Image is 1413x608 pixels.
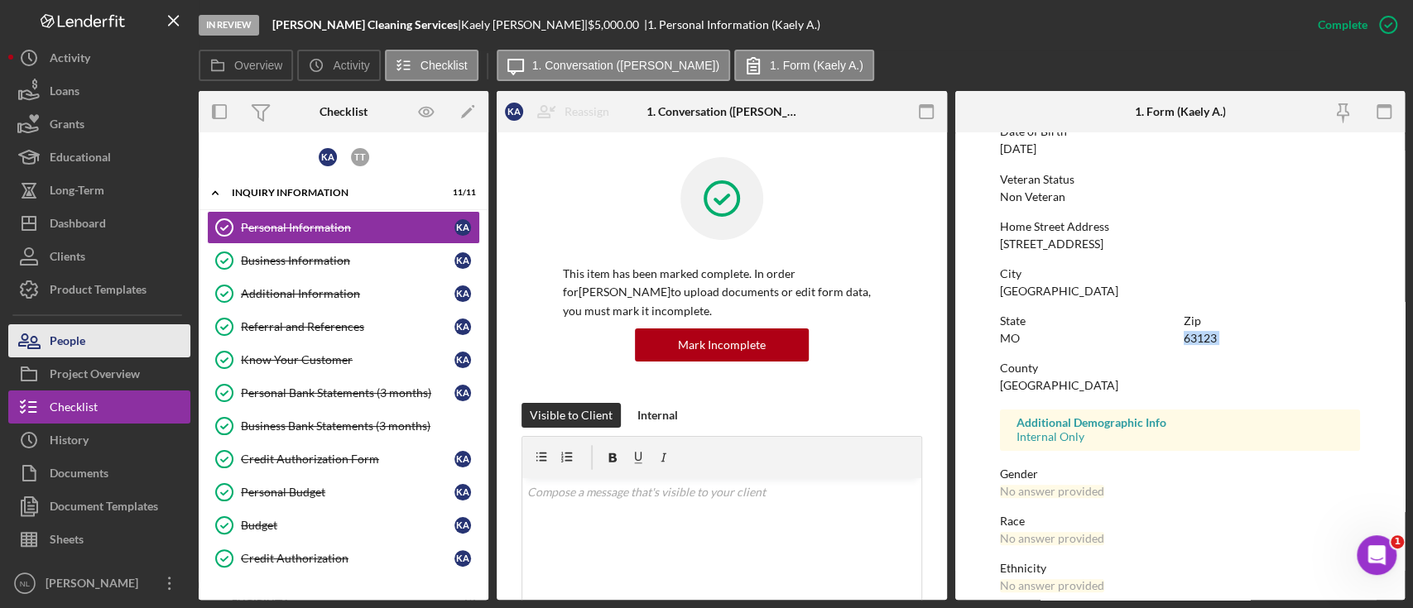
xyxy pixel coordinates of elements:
div: 1. Conversation ([PERSON_NAME]) [646,105,796,118]
div: | 1. Personal Information (Kaely A.) [644,18,820,31]
div: Activity [50,41,90,79]
div: Personal Budget [241,486,454,499]
div: Document Templates [50,490,158,527]
div: State [1000,314,1175,328]
button: Product Templates [8,273,190,306]
div: Dashboard [50,207,106,244]
div: Date of Birth [1000,125,1360,138]
button: 1. Conversation ([PERSON_NAME]) [497,50,730,81]
button: Document Templates [8,490,190,523]
div: People [50,324,85,361]
div: 1. Form (Kaely A.) [1134,105,1225,118]
div: [DATE] [1000,142,1036,156]
div: 63123 [1184,332,1217,345]
div: K A [319,148,337,166]
button: Clients [8,240,190,273]
div: K A [454,219,471,236]
button: Internal [629,403,686,428]
div: Business Bank Statements (3 months) [241,419,479,433]
div: [STREET_ADDRESS] [1000,237,1103,251]
div: Checklist [320,105,368,118]
div: Reassign [565,95,609,128]
button: Loans [8,74,190,108]
button: Dashboard [8,207,190,240]
label: Checklist [421,59,468,72]
div: County [1000,361,1360,375]
a: Credit Authorization FormKA [207,443,480,476]
label: Activity [333,59,369,72]
div: Additional Information [241,287,454,300]
button: Activity [297,50,380,81]
div: [GEOGRAPHIC_DATA] [1000,285,1118,298]
div: K A [454,484,471,500]
div: K A [454,451,471,467]
div: Product Templates [50,273,147,310]
button: Checklist [8,390,190,424]
div: [GEOGRAPHIC_DATA] [1000,379,1118,392]
div: MO [1000,332,1020,345]
div: No answer provided [1000,532,1104,545]
a: BudgetKA [207,509,480,542]
div: 11 / 11 [446,188,476,198]
div: K A [454,285,471,302]
div: Zip [1184,314,1359,328]
button: Documents [8,457,190,490]
label: 1. Form (Kaely A.) [770,59,863,72]
div: City [1000,267,1360,280]
button: Long-Term [8,174,190,207]
div: Project Overview [50,357,140,395]
button: 1. Form (Kaely A.) [734,50,874,81]
label: Overview [234,59,282,72]
button: Grants [8,108,190,141]
a: Sheets [8,523,190,556]
div: K A [505,103,523,121]
div: 4 / 4 [446,598,476,608]
b: [PERSON_NAME] Cleaning Services [272,17,458,31]
label: 1. Conversation ([PERSON_NAME]) [532,59,719,72]
div: Business Information [241,254,454,267]
p: This item has been marked complete. In order for [PERSON_NAME] to upload documents or edit form d... [563,265,881,320]
a: Referral and ReferencesKA [207,310,480,343]
div: History [50,424,89,461]
div: Kaely [PERSON_NAME] | [461,18,588,31]
text: NL [20,579,31,588]
div: Educational [50,141,111,178]
div: Clients [50,240,85,277]
span: 1 [1391,535,1404,548]
button: Project Overview [8,357,190,390]
div: Additional Demographic Info [1016,416,1343,429]
div: Documents [50,457,108,494]
div: K A [454,385,471,401]
div: No answer provided [1000,485,1104,498]
button: Mark Incomplete [635,328,809,361]
a: Business InformationKA [207,244,480,277]
div: K A [454,550,471,567]
a: Credit AuthorizationKA [207,542,480,575]
button: Activity [8,41,190,74]
div: Ethnicity [1000,562,1360,575]
button: History [8,424,190,457]
button: Visible to Client [521,403,621,428]
div: Grants [50,108,84,145]
div: Sheets [50,523,84,560]
a: Business Bank Statements (3 months) [207,409,480,443]
div: [PERSON_NAME] [41,567,149,604]
button: People [8,324,190,357]
div: Personal Bank Statements (3 months) [241,386,454,400]
button: Educational [8,141,190,174]
div: Non Veteran [1000,190,1065,203]
div: | [272,18,461,31]
div: Know Your Customer [241,353,454,366]
a: Additional InformationKA [207,277,480,310]
div: Credit Authorization Form [241,452,454,466]
div: No answer provided [1000,579,1104,592]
